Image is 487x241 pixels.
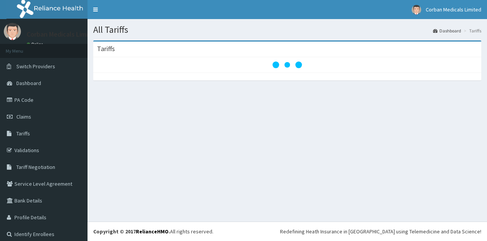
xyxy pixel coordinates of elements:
[27,42,45,47] a: Online
[88,222,487,241] footer: All rights reserved.
[280,228,481,235] div: Redefining Heath Insurance in [GEOGRAPHIC_DATA] using Telemedicine and Data Science!
[16,80,41,87] span: Dashboard
[433,27,461,34] a: Dashboard
[426,6,481,13] span: Corban Medicals Limited
[16,63,55,70] span: Switch Providers
[272,50,302,80] svg: audio-loading
[16,130,30,137] span: Tariffs
[462,27,481,34] li: Tariffs
[412,5,421,14] img: User Image
[16,113,31,120] span: Claims
[4,23,21,40] img: User Image
[27,31,99,38] p: Corban Medicals Limited
[93,25,481,35] h1: All Tariffs
[93,228,170,235] strong: Copyright © 2017 .
[16,164,55,170] span: Tariff Negotiation
[97,45,115,52] h3: Tariffs
[136,228,169,235] a: RelianceHMO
